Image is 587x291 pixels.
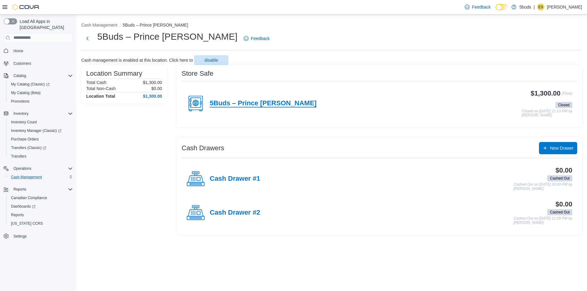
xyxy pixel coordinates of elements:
[550,209,570,215] span: Cashed Out
[182,70,213,77] h3: Store Safe
[6,219,75,228] button: [US_STATE] CCRS
[11,145,46,150] span: Transfers (Classic)
[13,111,28,116] span: Inventory
[9,118,73,126] span: Inventory Count
[11,72,28,79] button: Catalog
[13,61,31,66] span: Customers
[123,23,188,27] button: 5Buds – Prince [PERSON_NAME]
[86,94,115,99] h4: Location Total
[6,152,75,161] button: Transfers
[9,89,43,96] a: My Catalog (Beta)
[205,57,218,63] span: disable
[6,80,75,89] a: My Catalog (Classic)
[537,3,545,11] div: Evan Sutherland
[513,216,572,225] p: Cashed Out on [DATE] 11:09 PM by [PERSON_NAME]
[6,118,75,126] button: Inventory Count
[11,47,26,55] a: Home
[11,165,73,172] span: Operations
[13,166,31,171] span: Operations
[538,3,543,11] span: ES
[11,233,29,240] a: Settings
[11,232,73,240] span: Settings
[4,44,73,256] nav: Complex example
[9,136,41,143] a: Purchase Orders
[13,234,27,239] span: Settings
[1,231,75,240] button: Settings
[11,110,31,117] button: Inventory
[9,127,73,134] span: Inventory Manager (Classic)
[9,81,73,88] span: My Catalog (Classic)
[519,3,531,11] p: 5buds
[6,202,75,211] a: Dashboards
[9,203,38,210] a: Dashboards
[251,35,270,42] span: Feedback
[6,144,75,152] a: Transfers (Classic)
[558,102,570,108] span: Closed
[9,136,73,143] span: Purchase Orders
[6,97,75,106] button: Promotions
[496,4,508,10] input: Dark Mode
[143,94,162,99] h4: $1,300.00
[9,144,49,151] a: Transfers (Classic)
[6,126,75,135] a: Inventory Manager (Classic)
[1,109,75,118] button: Inventory
[151,86,162,91] p: $0.00
[9,220,45,227] a: [US_STATE] CCRS
[9,194,73,202] span: Canadian Compliance
[143,80,162,85] p: $1,300.00
[462,1,493,13] a: Feedback
[11,72,73,79] span: Catalog
[9,211,73,219] span: Reports
[556,102,572,108] span: Closed
[9,173,73,181] span: Cash Management
[81,32,94,45] button: Next
[11,221,43,226] span: [US_STATE] CCRS
[13,187,26,192] span: Reports
[9,89,73,96] span: My Catalog (Beta)
[562,90,572,101] p: (Float)
[1,71,75,80] button: Catalog
[11,175,42,180] span: Cash Management
[11,165,34,172] button: Operations
[9,153,73,160] span: Transfers
[97,31,238,43] h1: 5Buds – Prince [PERSON_NAME]
[11,99,30,104] span: Promotions
[539,142,577,154] button: New Drawer
[556,201,572,208] h3: $0.00
[210,209,260,217] h4: Cash Drawer #2
[13,73,26,78] span: Catalog
[547,209,572,215] span: Cashed Out
[9,127,64,134] a: Inventory Manager (Classic)
[522,109,572,118] p: Closed on [DATE] 11:13 PM by [PERSON_NAME]
[6,173,75,181] button: Cash Management
[9,173,44,181] a: Cash Management
[241,32,272,45] a: Feedback
[9,211,26,219] a: Reports
[472,4,491,10] span: Feedback
[9,203,73,210] span: Dashboards
[547,175,572,181] span: Cashed Out
[9,118,39,126] a: Inventory Count
[12,4,40,10] img: Cova
[6,211,75,219] button: Reports
[11,195,47,200] span: Canadian Compliance
[182,144,224,152] h3: Cash Drawers
[1,59,75,68] button: Customers
[6,89,75,97] button: My Catalog (Beta)
[11,186,73,193] span: Reports
[9,220,73,227] span: Washington CCRS
[81,23,117,27] button: Cash Management
[1,46,75,55] button: Home
[11,60,34,67] a: Customers
[81,22,582,29] nav: An example of EuiBreadcrumbs
[9,194,50,202] a: Canadian Compliance
[11,213,24,217] span: Reports
[11,60,73,67] span: Customers
[9,98,32,105] a: Promotions
[11,154,26,159] span: Transfers
[9,81,52,88] a: My Catalog (Classic)
[11,186,29,193] button: Reports
[11,110,73,117] span: Inventory
[547,3,582,11] p: [PERSON_NAME]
